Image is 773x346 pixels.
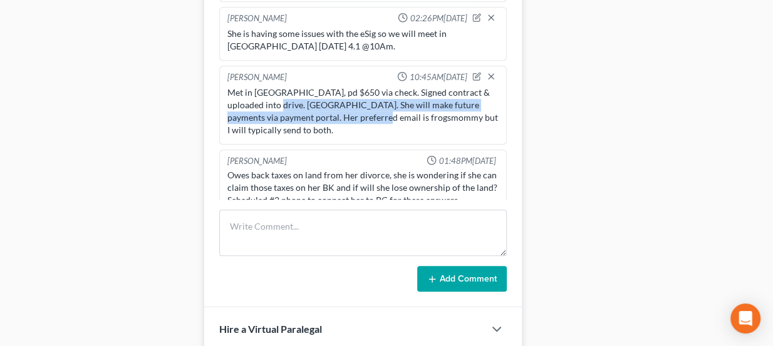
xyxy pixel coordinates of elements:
div: Met in [GEOGRAPHIC_DATA], pd $650 via check. Signed contract & uploaded into drive. [GEOGRAPHIC_D... [227,86,499,136]
div: Open Intercom Messenger [730,303,760,333]
button: Add Comment [417,266,507,292]
div: [PERSON_NAME] [227,13,287,25]
div: Owes back taxes on land from her divorce, she is wondering if she can claim those taxes on her BK... [227,169,499,206]
div: [PERSON_NAME] [227,71,287,84]
span: Hire a Virtual Paralegal [219,323,322,335]
span: 10:45AM[DATE] [410,71,467,83]
span: 01:48PM[DATE] [439,155,496,167]
div: [PERSON_NAME] [227,155,287,167]
span: 02:26PM[DATE] [410,13,467,24]
div: She is having some issues with the eSig so we will meet in [GEOGRAPHIC_DATA] [DATE] 4.1 @10Am. [227,28,499,53]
